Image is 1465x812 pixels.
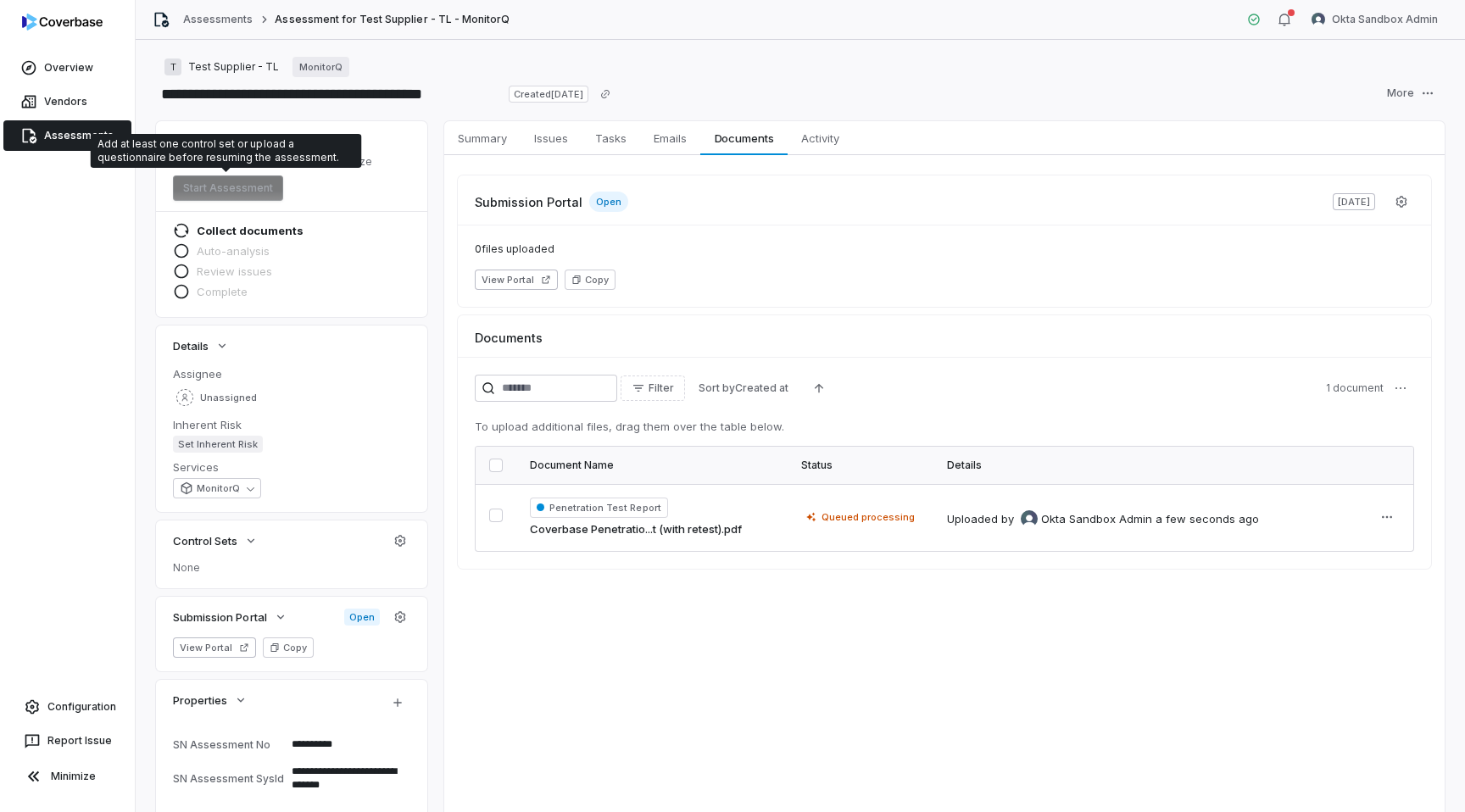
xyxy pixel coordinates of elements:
[168,126,332,157] button: Collecting Documents
[1312,13,1325,26] img: Okta Sandbox Admin avatar
[1041,511,1152,528] span: Okta Sandbox Admin
[565,270,616,290] button: Copy
[947,510,1259,527] div: Uploaded
[344,609,380,626] span: Open
[173,436,263,453] span: Set Inherent Risk
[530,459,774,472] div: Document Name
[708,127,781,149] span: Documents
[475,270,558,290] button: View Portal
[801,459,920,472] div: Status
[292,57,349,77] a: MonitorQ
[197,264,272,279] span: Review issues
[947,459,1347,472] div: Details
[173,338,209,353] span: Details
[173,366,410,381] dt: Assignee
[3,86,131,117] a: Vendors
[688,375,799,401] button: Sort byCreated at
[173,417,410,432] dt: Inherent Risk
[168,685,253,715] button: Properties
[197,223,304,238] span: Collect documents
[173,772,285,785] div: SN Assessment SysId
[590,79,621,109] button: Copy link
[173,692,227,708] span: Properties
[173,459,410,475] dt: Services
[7,726,128,756] button: Report Issue
[475,329,543,347] span: Documents
[649,381,674,395] span: Filter
[173,637,256,658] button: View Portal
[197,284,248,299] span: Complete
[1333,193,1375,210] span: [DATE]
[589,192,628,212] span: Open
[475,242,1414,256] span: 0 files uploaded
[168,602,292,632] button: Submission Portal
[197,243,270,259] span: Auto-analysis
[527,127,575,149] span: Issues
[22,14,103,31] img: logo-D7KZi-bG.svg
[7,759,128,793] button: Minimize
[275,13,510,26] span: Assessment for Test Supplier - TL - MonitorQ
[530,498,668,518] span: Penetration Test Report
[647,127,694,149] span: Emails
[188,60,279,74] span: Test Supplier - TL
[588,127,633,149] span: Tasks
[802,375,836,401] button: Ascending
[1332,13,1438,26] span: Okta Sandbox Admin
[97,137,355,164] div: Add at least one control set or upload a questionnaire before resuming the assessment.
[475,193,582,211] span: Submission Portal
[173,738,285,751] div: SN Assessment No
[168,331,234,361] button: Details
[794,127,846,149] span: Activity
[3,53,131,83] a: Overview
[1301,7,1448,32] button: Okta Sandbox Admin avatarOkta Sandbox Admin
[3,120,131,151] a: Assessments
[173,533,237,548] span: Control Sets
[475,419,1414,436] p: To upload additional files, drag them over the table below.
[183,13,253,26] a: Assessments
[451,127,514,149] span: Summary
[621,375,685,401] button: Filter
[1156,511,1259,528] div: a few seconds ago
[530,521,742,538] a: Coverbase Penetratio...t (with retest).pdf
[1001,510,1152,527] div: by
[1021,510,1038,527] img: Okta Sandbox Admin avatar
[1326,381,1384,395] span: 1 document
[200,392,257,404] span: Unassigned
[1377,81,1445,106] button: More
[509,86,588,103] span: Created [DATE]
[812,381,826,395] svg: Ascending
[197,482,240,495] span: MonitorQ
[173,609,267,625] span: Submission Portal
[263,637,314,658] button: Copy
[7,692,128,722] a: Configuration
[168,526,263,556] button: Control Sets
[173,561,410,575] span: None
[822,510,915,524] span: Queued processing
[159,52,284,82] button: TTest Supplier - TL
